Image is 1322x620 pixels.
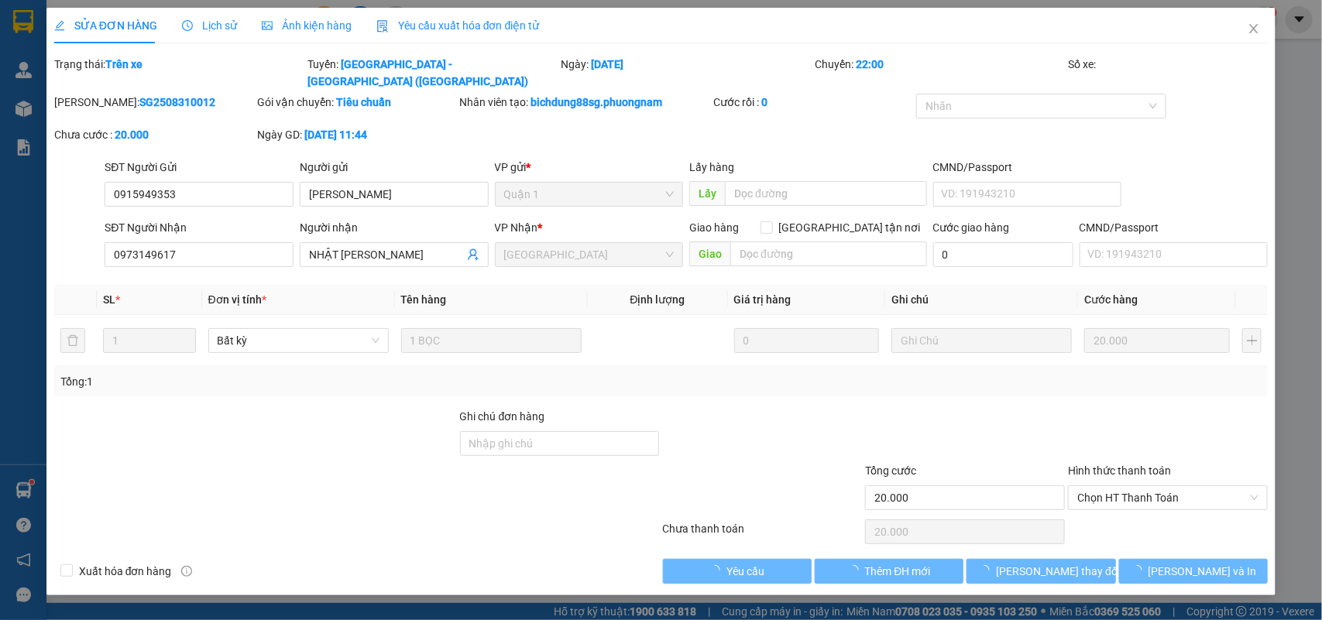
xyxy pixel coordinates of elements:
input: 0 [734,328,880,353]
span: Tổng cước [865,464,916,477]
div: Ngày: [560,56,813,90]
b: Phương Nam Express [19,100,85,200]
span: picture [262,20,273,31]
div: Ngày GD: [257,126,457,143]
b: 22:00 [856,58,884,70]
b: 20.000 [115,128,149,141]
li: (c) 2017 [130,74,213,93]
b: [DOMAIN_NAME] [130,59,213,71]
b: [DATE] 11:44 [304,128,367,141]
input: Dọc đường [730,241,927,266]
span: Thêm ĐH mới [865,563,931,580]
b: [DATE] [592,58,624,70]
input: Ghi Chú [891,328,1072,353]
span: loading [709,565,726,576]
div: Trạng thái: [53,56,306,90]
div: CMND/Passport [1080,219,1269,236]
button: Close [1232,8,1276,51]
label: Cước giao hàng [933,221,1010,234]
th: Ghi chú [885,285,1078,315]
button: plus [1242,328,1262,353]
div: Số xe: [1066,56,1269,90]
div: SĐT Người Nhận [105,219,294,236]
button: [PERSON_NAME] và In [1119,559,1268,584]
span: clock-circle [182,20,193,31]
span: Xuất hóa đơn hàng [73,563,178,580]
span: Yêu cầu xuất hóa đơn điện tử [376,19,540,32]
span: Quận 1 [504,183,675,206]
span: Cước hàng [1084,293,1138,306]
span: Lấy hàng [689,161,734,173]
span: Đơn vị tính [208,293,266,306]
span: Bất kỳ [218,329,379,352]
div: VP gửi [495,159,684,176]
div: Chưa cước : [54,126,254,143]
div: Tuyến: [306,56,559,90]
div: Cước rồi : [713,94,913,111]
img: logo.jpg [168,19,205,57]
div: CMND/Passport [933,159,1122,176]
div: [PERSON_NAME]: [54,94,254,111]
span: close [1248,22,1260,35]
span: VP Nhận [495,221,538,234]
span: loading [979,565,996,576]
span: loading [848,565,865,576]
span: loading [1131,565,1149,576]
span: Tên hàng [401,293,447,306]
span: Ảnh kiện hàng [262,19,352,32]
div: Nhân viên tạo: [460,94,710,111]
div: Người gửi [300,159,489,176]
img: icon [376,20,389,33]
b: Tiêu chuẩn [336,96,391,108]
div: Chưa thanh toán [661,520,864,547]
span: [PERSON_NAME] thay đổi [996,563,1120,580]
input: VD: Bàn, Ghế [401,328,582,353]
span: SỬA ĐƠN HÀNG [54,19,157,32]
b: [GEOGRAPHIC_DATA] - [GEOGRAPHIC_DATA] ([GEOGRAPHIC_DATA]) [307,58,528,87]
div: Gói vận chuyển: [257,94,457,111]
input: 0 [1084,328,1230,353]
span: Giao hàng [689,221,739,234]
button: Yêu cầu [663,559,812,584]
button: Thêm ĐH mới [815,559,963,584]
div: SĐT Người Gửi [105,159,294,176]
b: bichdung88sg.phuongnam [531,96,663,108]
div: Chuyến: [813,56,1066,90]
span: Lịch sử [182,19,237,32]
span: user-add [467,248,479,261]
span: SL [103,293,115,306]
span: Chọn HT Thanh Toán [1077,486,1258,509]
button: [PERSON_NAME] thay đổi [967,559,1115,584]
div: Người nhận [300,219,489,236]
button: delete [60,328,85,353]
b: SG2508310012 [139,96,215,108]
span: Yêu cầu [726,563,764,580]
b: Trên xe [105,58,143,70]
span: Lấy [689,181,725,206]
input: Ghi chú đơn hàng [460,431,660,456]
span: edit [54,20,65,31]
label: Hình thức thanh toán [1068,464,1171,477]
span: Ninh Hòa [504,243,675,266]
span: info-circle [181,566,192,577]
input: Cước giao hàng [933,242,1073,267]
span: [PERSON_NAME] và In [1149,563,1257,580]
div: Tổng: 1 [60,373,511,390]
span: Giao [689,241,730,266]
b: 0 [761,96,767,108]
b: Gửi khách hàng [95,22,153,95]
input: Dọc đường [725,181,927,206]
label: Ghi chú đơn hàng [460,410,545,423]
span: [GEOGRAPHIC_DATA] tận nơi [773,219,927,236]
span: Định lượng [630,293,685,306]
span: Giá trị hàng [734,293,791,306]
